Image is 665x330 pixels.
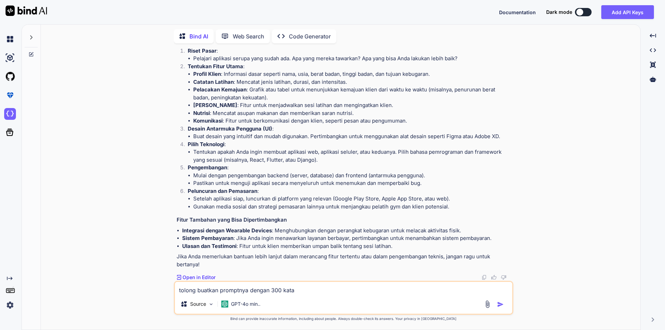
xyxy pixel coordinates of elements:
[188,125,512,133] p: :
[177,253,512,268] p: Jika Anda memerlukan bantuan lebih lanjut dalam merancang fitur tertentu atau dalam pengembangan ...
[193,117,223,124] strong: Komunikasi
[193,179,512,187] li: Pastikan untuk menguji aplikasi secara menyeluruh untuk menemukan dan memperbaiki bug.
[188,47,512,55] p: :
[188,63,512,71] p: :
[484,300,491,308] img: attachment
[177,216,512,224] h3: Fitur Tambahan yang Bisa Dipertimbangkan
[208,301,214,307] img: Pick Models
[6,6,47,16] img: Bind AI
[193,195,512,203] li: Setelah aplikasi siap, luncurkan di platform yang relevan (Google Play Store, Apple App Store, at...
[193,86,247,93] strong: Pelacakan Kemajuan
[182,235,233,241] strong: Sistem Pembayaran
[188,187,512,195] p: :
[182,243,237,249] strong: Ulasan dan Testimoni
[193,71,221,77] strong: Profil Klien
[221,301,228,307] img: GPT-4o mini
[193,117,512,125] li: : Fitur untuk berkomunikasi dengan klien, seperti pesan atau pengumuman.
[4,71,16,82] img: githubLight
[190,301,206,307] p: Source
[4,299,16,311] img: settings
[188,188,257,194] strong: Peluncuran dan Pemasaran
[188,125,272,132] strong: Desain Antarmuka Pengguna (UI)
[546,9,572,16] span: Dark mode
[193,78,512,86] li: : Mencatat jenis latihan, durasi, dan intensitas.
[188,164,512,172] p: :
[491,275,497,280] img: like
[182,242,512,250] li: : Fitur untuk klien memberikan umpan balik tentang sesi latihan.
[189,32,208,41] p: Bind AI
[193,109,512,117] li: : Mencatat asupan makanan dan memberikan saran nutrisi.
[193,86,512,101] li: : Grafik atau tabel untuk menunjukkan kemajuan klien dari waktu ke waktu (misalnya, penurunan ber...
[501,275,506,280] img: dislike
[188,141,512,149] p: :
[4,33,16,45] img: chat
[188,63,243,70] strong: Tentukan Fitur Utama
[499,9,536,16] button: Documentation
[193,110,210,116] strong: Nutrisi
[188,164,227,171] strong: Pengembangan
[182,227,512,235] li: : Menghubungkan dengan perangkat kebugaran untuk melacak aktivitas fisik.
[193,55,512,63] li: Pelajari aplikasi serupa yang sudah ada. Apa yang mereka tawarkan? Apa yang bisa Anda lakukan leb...
[499,9,536,15] span: Documentation
[188,141,224,148] strong: Pilih Teknologi
[193,133,512,141] li: Buat desain yang intuitif dan mudah digunakan. Pertimbangkan untuk menggunakan alat desain sepert...
[193,148,512,164] li: Tentukan apakah Anda ingin membuat aplikasi web, aplikasi seluler, atau keduanya. Pilih bahasa pe...
[183,274,215,281] p: Open in Editor
[182,234,512,242] li: : Jika Anda ingin menawarkan layanan berbayar, pertimbangkan untuk menambahkan sistem pembayaran.
[193,70,512,78] li: : Informasi dasar seperti nama, usia, berat badan, tinggi badan, dan tujuan kebugaran.
[193,79,234,85] strong: Catatan Latihan
[193,172,512,180] li: Mulai dengan pengembangan backend (server, database) dan frontend (antarmuka pengguna).
[481,275,487,280] img: copy
[4,52,16,64] img: ai-studio
[193,203,512,211] li: Gunakan media sosial dan strategi pemasaran lainnya untuk menjangkau pelatih gym dan klien potens...
[193,101,512,109] li: : Fitur untuk menjadwalkan sesi latihan dan mengingatkan klien.
[175,282,512,294] textarea: tolong buatkan promptnya dengan 300 kata
[4,89,16,101] img: premium
[233,32,264,41] p: Web Search
[188,47,216,54] strong: Riset Pasar
[174,316,513,321] p: Bind can provide inaccurate information, including about people. Always double-check its answers....
[497,301,504,308] img: icon
[193,102,237,108] strong: [PERSON_NAME]
[231,301,260,307] p: GPT-4o min..
[601,5,654,19] button: Add API Keys
[4,108,16,120] img: darkCloudIdeIcon
[289,32,331,41] p: Code Generator
[182,227,272,234] strong: Integrasi dengan Wearable Devices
